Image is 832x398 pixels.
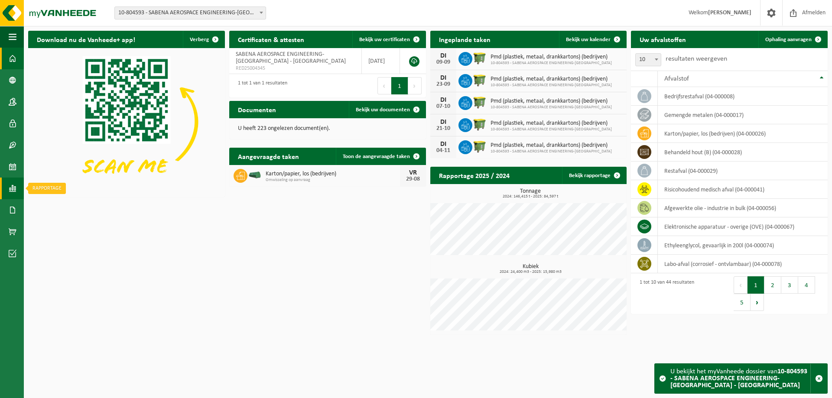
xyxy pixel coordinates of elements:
h2: Documenten [229,101,285,118]
span: Bekijk uw kalender [566,37,611,42]
a: Bekijk uw kalender [559,31,626,48]
td: restafval (04-000029) [658,162,828,180]
h2: Ingeplande taken [430,31,499,48]
span: 10-804593 - SABENA AEROSPACE ENGINEERING-[GEOGRAPHIC_DATA] [491,61,612,66]
span: SABENA AEROSPACE ENGINEERING-[GEOGRAPHIC_DATA] - [GEOGRAPHIC_DATA] [236,51,346,65]
h3: Tonnage [435,188,627,199]
span: Pmd (plastiek, metaal, drankkartons) (bedrijven) [491,98,612,105]
span: Ophaling aanvragen [765,37,812,42]
div: DI [435,141,452,148]
td: ethyleenglycol, gevaarlijk in 200l (04-000074) [658,236,828,255]
a: Bekijk uw certificaten [352,31,425,48]
button: 1 [747,276,764,294]
a: Ophaling aanvragen [758,31,827,48]
h3: Kubiek [435,264,627,274]
td: elektronische apparatuur - overige (OVE) (04-000067) [658,217,828,236]
label: resultaten weergeven [666,55,727,62]
button: 3 [781,276,798,294]
strong: 10-804593 - SABENA AEROSPACE ENGINEERING-[GEOGRAPHIC_DATA] - [GEOGRAPHIC_DATA] [670,368,807,389]
button: 2 [764,276,781,294]
div: 09-09 [435,59,452,65]
button: Previous [377,77,391,94]
h2: Certificaten & attesten [229,31,313,48]
a: Bekijk uw documenten [349,101,425,118]
span: 2024: 24,400 m3 - 2025: 15,980 m3 [435,270,627,274]
button: Previous [734,276,747,294]
span: 10 [636,54,661,66]
img: WB-1100-HPE-GN-50 [472,139,487,154]
button: Next [751,294,764,311]
td: gemengde metalen (04-000017) [658,106,828,124]
div: 21-10 [435,126,452,132]
span: Omwisseling op aanvraag [266,178,400,183]
div: 29-08 [404,176,422,182]
span: 10-804593 - SABENA AEROSPACE ENGINEERING-CHARLEROI - GOSSELIES [114,6,266,19]
span: 10-804593 - SABENA AEROSPACE ENGINEERING-CHARLEROI - GOSSELIES [115,7,266,19]
a: Bekijk rapportage [562,167,626,184]
td: behandeld hout (B) (04-000028) [658,143,828,162]
div: 23-09 [435,81,452,87]
div: DI [435,97,452,104]
td: [DATE] [362,48,400,74]
button: 4 [798,276,815,294]
img: WB-1100-HPE-GN-50 [472,95,487,110]
div: 07-10 [435,104,452,110]
span: Pmd (plastiek, metaal, drankkartons) (bedrijven) [491,120,612,127]
span: 10-804593 - SABENA AEROSPACE ENGINEERING-[GEOGRAPHIC_DATA] [491,127,612,132]
div: VR [404,169,422,176]
h2: Uw afvalstoffen [631,31,695,48]
span: Karton/papier, los (bedrijven) [266,171,400,178]
span: Verberg [190,37,209,42]
td: karton/papier, los (bedrijven) (04-000026) [658,124,828,143]
span: RED25004345 [236,65,355,72]
button: 5 [734,294,751,311]
td: risicohoudend medisch afval (04-000041) [658,180,828,199]
span: Pmd (plastiek, metaal, drankkartons) (bedrijven) [491,142,612,149]
span: Pmd (plastiek, metaal, drankkartons) (bedrijven) [491,54,612,61]
div: 1 tot 1 van 1 resultaten [234,76,287,95]
button: 1 [391,77,408,94]
span: 10-804593 - SABENA AEROSPACE ENGINEERING-[GEOGRAPHIC_DATA] [491,149,612,154]
button: Next [408,77,422,94]
td: afgewerkte olie - industrie in bulk (04-000056) [658,199,828,217]
div: DI [435,74,452,81]
div: DI [435,52,452,59]
a: Toon de aangevraagde taken [336,148,425,165]
h2: Download nu de Vanheede+ app! [28,31,144,48]
span: 2024: 146,415 t - 2025: 84,597 t [435,194,627,199]
div: 1 tot 10 van 44 resultaten [635,275,694,312]
img: WB-1100-HPE-GN-50 [472,51,487,65]
button: Verberg [183,31,224,48]
span: Bekijk uw documenten [356,107,410,113]
td: bedrijfsrestafval (04-000008) [658,87,828,106]
span: 10 [635,53,661,66]
span: 10-804593 - SABENA AEROSPACE ENGINEERING-[GEOGRAPHIC_DATA] [491,83,612,88]
h2: Rapportage 2025 / 2024 [430,167,518,184]
img: WB-1100-HPE-GN-50 [472,73,487,87]
img: HK-XK-22-GN-00 [247,171,262,179]
span: 10-804593 - SABENA AEROSPACE ENGINEERING-[GEOGRAPHIC_DATA] [491,105,612,110]
p: U heeft 223 ongelezen document(en). [238,126,417,132]
strong: [PERSON_NAME] [708,10,751,16]
h2: Aangevraagde taken [229,148,308,165]
td: labo-afval (corrosief - ontvlambaar) (04-000078) [658,255,828,273]
img: WB-1100-HPE-GN-50 [472,117,487,132]
span: Pmd (plastiek, metaal, drankkartons) (bedrijven) [491,76,612,83]
span: Afvalstof [664,75,689,82]
span: Bekijk uw certificaten [359,37,410,42]
div: 04-11 [435,148,452,154]
span: Toon de aangevraagde taken [343,154,410,159]
img: Download de VHEPlus App [28,48,225,195]
div: DI [435,119,452,126]
div: U bekijkt het myVanheede dossier van [670,364,810,393]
